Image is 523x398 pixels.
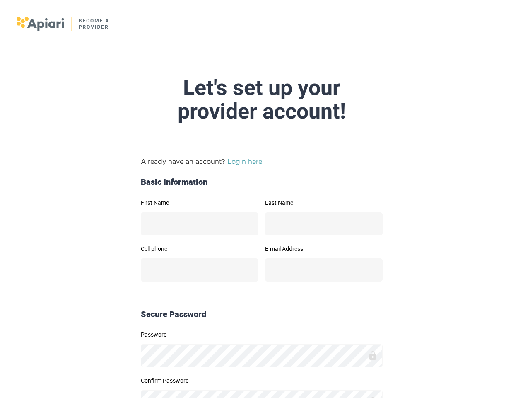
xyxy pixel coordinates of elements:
div: Basic Information [137,176,386,188]
a: Login here [227,158,262,165]
label: E-mail Address [265,246,383,252]
label: Password [141,332,383,337]
div: Let's set up your provider account! [66,76,457,123]
label: Last Name [265,200,383,206]
div: Secure Password [137,308,386,320]
label: Confirm Password [141,378,383,383]
label: Cell phone [141,246,258,252]
label: First Name [141,200,258,206]
img: logo [17,17,110,31]
p: Already have an account? [141,156,383,166]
